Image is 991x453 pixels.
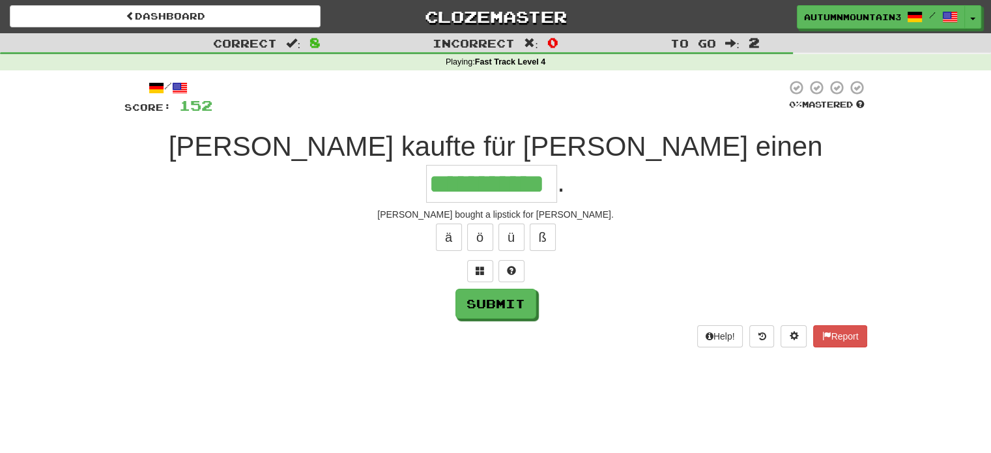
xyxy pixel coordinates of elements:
[725,38,740,49] span: :
[467,260,493,282] button: Switch sentence to multiple choice alt+p
[804,11,900,23] span: AutumnMountain3695
[309,35,321,50] span: 8
[789,99,802,110] span: 0 %
[797,5,965,29] a: AutumnMountain3695 /
[670,37,716,50] span: To go
[929,10,936,20] span: /
[124,102,171,113] span: Score:
[124,208,867,221] div: [PERSON_NAME] bought a lipstick for [PERSON_NAME].
[498,260,524,282] button: Single letter hint - you only get 1 per sentence and score half the points! alt+h
[179,97,212,113] span: 152
[467,224,493,251] button: ö
[547,35,558,50] span: 0
[697,325,743,347] button: Help!
[455,289,536,319] button: Submit
[749,35,760,50] span: 2
[436,224,462,251] button: ä
[340,5,651,28] a: Clozemaster
[124,80,212,96] div: /
[10,5,321,27] a: Dashboard
[475,57,546,66] strong: Fast Track Level 4
[286,38,300,49] span: :
[524,38,538,49] span: :
[169,131,823,162] span: [PERSON_NAME] kaufte für [PERSON_NAME] einen
[530,224,556,251] button: ß
[749,325,774,347] button: Round history (alt+y)
[498,224,524,251] button: ü
[213,37,277,50] span: Correct
[557,167,565,197] span: .
[813,325,867,347] button: Report
[786,99,867,111] div: Mastered
[433,37,515,50] span: Incorrect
